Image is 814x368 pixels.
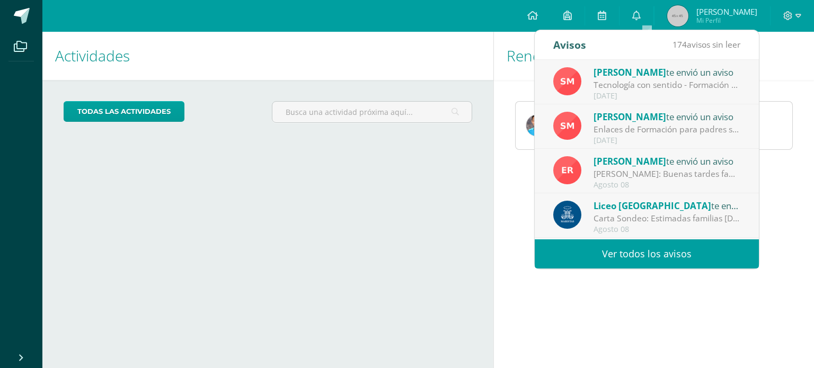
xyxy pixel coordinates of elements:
[272,102,471,122] input: Busca una actividad próxima aquí...
[594,65,741,79] div: te envió un aviso
[594,66,666,78] span: [PERSON_NAME]
[594,155,666,167] span: [PERSON_NAME]
[594,79,741,91] div: Tecnología con sentido - Formación para padres: Buena tarde estimadas familias. Bendiciones en ca...
[55,32,481,80] h1: Actividades
[553,30,586,59] div: Avisos
[594,181,741,190] div: Agosto 08
[526,115,547,136] img: 43632908f7ff938814954c58af5cbf30.png
[553,112,581,140] img: a4c9654d905a1a01dc2161da199b9124.png
[667,5,688,26] img: 45x45
[507,32,801,80] h1: Rendimiento de mis hijos
[696,6,757,17] span: [PERSON_NAME]
[64,101,184,122] a: todas las Actividades
[594,92,741,101] div: [DATE]
[594,199,741,212] div: te envió un aviso
[594,111,666,123] span: [PERSON_NAME]
[594,136,741,145] div: [DATE]
[553,201,581,229] img: b41cd0bd7c5dca2e84b8bd7996f0ae72.png
[594,200,711,212] span: Liceo [GEOGRAPHIC_DATA]
[594,123,741,136] div: Enlaces de Formación para padres sobre seguridad en el Uso del Ipad: Buena tarde estimadas famili...
[594,154,741,168] div: te envió un aviso
[553,67,581,95] img: a4c9654d905a1a01dc2161da199b9124.png
[535,239,759,268] a: Ver todos los avisos
[673,39,687,50] span: 174
[594,212,741,225] div: Carta Sondeo: Estimadas familias maristas les compartimos una importante carta del Consejo educat...
[553,156,581,184] img: ed9d0f9ada1ed51f1affca204018d046.png
[696,16,757,25] span: Mi Perfil
[594,110,741,123] div: te envió un aviso
[594,168,741,180] div: Asunción de María: Buenas tardes familias Maristas: Reciban un cordial saludo deseando muchas ben...
[594,225,741,234] div: Agosto 08
[673,39,740,50] span: avisos sin leer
